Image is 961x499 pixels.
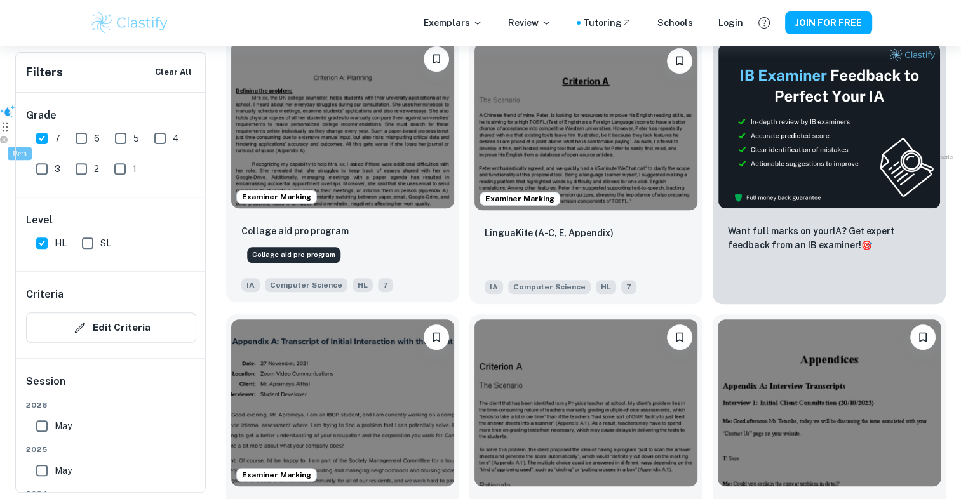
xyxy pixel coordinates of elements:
span: IA [485,280,503,294]
button: Please log in to bookmark exemplars [667,48,692,74]
button: Clear All [152,63,195,82]
span: 6 [94,131,100,145]
img: Computer Science IA example thumbnail: On Demand Service Booking System Documen [231,319,454,486]
span: IA [241,278,260,292]
span: 7 [378,278,393,292]
span: HL [353,278,373,292]
h6: Session [26,374,196,399]
span: Computer Science [508,280,591,294]
a: Examiner MarkingPlease log in to bookmark exemplarsCollage aid pro programIAComputer ScienceHL7 [226,38,459,304]
h6: Filters [26,63,63,81]
img: Thumbnail [718,43,941,209]
span: 7 [621,280,636,294]
img: Computer Science IA example thumbnail: ICAM ChatBot [718,319,941,486]
p: Review [508,16,551,30]
span: May [55,463,72,477]
span: 🎯 [861,240,872,250]
span: May [55,419,72,433]
button: Please log in to bookmark exemplars [424,46,449,72]
p: Collage aid pro program [241,224,349,238]
h6: Grade [26,108,196,123]
span: HL [596,280,616,294]
a: Login [718,16,743,30]
p: Want full marks on your IA ? Get expert feedback from an IB examiner! [728,224,931,252]
span: 4 [173,131,179,145]
button: Please log in to bookmark exemplars [910,324,936,350]
h6: Level [26,213,196,228]
img: Computer Science IA example thumbnail: Collage aid pro program [231,41,454,208]
img: Clastify logo [90,10,170,36]
span: Examiner Marking [237,469,316,481]
button: Edit Criteria [26,312,196,343]
span: 5 [133,131,139,145]
span: 2025 [26,444,196,455]
span: 1 [133,162,137,176]
span: 2026 [26,399,196,411]
span: HL [55,236,67,250]
a: ThumbnailWant full marks on yourIA? Get expert feedback from an IB examiner! [713,38,946,304]
a: Schools [657,16,693,30]
a: Tutoring [583,16,632,30]
span: 2 [94,162,99,176]
span: 3 [55,162,60,176]
span: Examiner Marking [237,191,316,203]
div: Beta [8,147,32,160]
a: Examiner MarkingPlease log in to bookmark exemplarsLinguaKite (A-C, E, Appendix)IAComputer Scienc... [469,38,702,304]
span: Computer Science [265,278,347,292]
button: Help and Feedback [753,12,775,34]
button: Please log in to bookmark exemplars [667,324,692,350]
button: Please log in to bookmark exemplars [424,324,449,350]
button: JOIN FOR FREE [785,11,872,34]
span: SL [100,236,111,250]
h6: Criteria [26,287,64,302]
p: Exemplars [424,16,483,30]
span: Examiner Marking [480,193,560,204]
p: LinguaKite (A-C, E, Appendix) [485,226,614,240]
img: Computer Science IA example thumbnail: LinguaKite (A-C, E, Appendix) [474,43,697,210]
div: Collage aid pro program [247,247,340,263]
img: Computer Science IA example thumbnail: MCQ quiz/exam scanner tracker for a scho [474,319,697,486]
span: 7 [55,131,60,145]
